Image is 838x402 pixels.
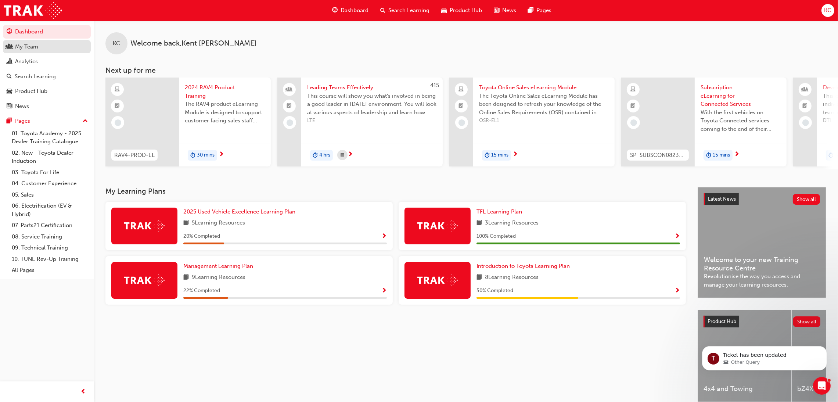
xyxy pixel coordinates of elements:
[7,44,12,50] span: people-icon
[479,92,609,117] span: The Toyota Online Sales eLearning Module has been designed to refresh your knowledge of the Onlin...
[494,6,499,15] span: news-icon
[15,72,56,81] div: Search Learning
[7,103,12,110] span: news-icon
[183,287,220,295] span: 22 % Completed
[9,147,91,167] a: 02. New - Toyota Dealer Induction
[704,193,820,205] a: Latest NewsShow all
[124,274,165,286] img: Trak
[3,70,91,83] a: Search Learning
[114,151,155,159] span: RAV4-PROD-EL
[287,119,293,126] span: learningRecordVerb_NONE-icon
[277,78,443,166] a: 415Leading Teams EffectivelyThis course will show you what's involved in being a good leader in [...
[528,6,533,15] span: pages-icon
[192,273,245,282] span: 9 Learning Resources
[124,220,165,231] img: Trak
[802,119,809,126] span: learningRecordVerb_NONE-icon
[374,3,435,18] a: search-iconSearch Learning
[701,83,781,108] span: Subscription eLearning for Connected Services
[417,274,458,286] img: Trak
[9,200,91,220] a: 06. Electrification (EV & Hybrid)
[183,273,189,282] span: book-icon
[341,151,344,160] span: calendar-icon
[458,119,465,126] span: learningRecordVerb_NONE-icon
[15,57,38,66] div: Analytics
[9,220,91,231] a: 07. Parts21 Certification
[348,151,353,158] span: next-icon
[9,265,91,276] a: All Pages
[675,233,680,240] span: Show Progress
[3,114,91,128] button: Pages
[479,83,609,92] span: Toyota Online Sales eLearning Module
[381,288,387,294] span: Show Progress
[704,256,820,272] span: Welcome to your new Training Resource Centre
[793,316,821,327] button: Show all
[476,208,522,215] span: TFL Learning Plan
[485,273,539,282] span: 8 Learning Resources
[459,101,464,111] span: booktick-icon
[130,39,256,48] span: Welcome back , Kent [PERSON_NAME]
[476,263,570,269] span: Introduction to Toyota Learning Plan
[536,6,551,15] span: Pages
[522,3,557,18] a: pages-iconPages
[9,178,91,189] a: 04. Customer Experience
[675,232,680,241] button: Show Progress
[9,189,91,201] a: 05. Sales
[621,78,787,166] a: SP_SUBSCON0823_ELSubscription eLearning for Connected ServicesWith the first vehicles on Toyota C...
[491,151,508,159] span: 15 mins
[459,85,464,94] span: laptop-icon
[190,151,195,160] span: duration-icon
[793,194,820,205] button: Show all
[512,151,518,158] span: next-icon
[9,231,91,243] a: 08. Service Training
[675,288,680,294] span: Show Progress
[630,151,686,159] span: SP_SUBSCON0823_EL
[7,29,12,35] span: guage-icon
[381,233,387,240] span: Show Progress
[105,187,686,195] h3: My Learning Plans
[630,119,637,126] span: learningRecordVerb_NONE-icon
[185,83,265,100] span: 2024 RAV4 Product Training
[828,151,834,160] span: duration-icon
[502,6,516,15] span: News
[701,108,781,133] span: With the first vehicles on Toyota Connected services coming to the end of their complimentary per...
[319,151,330,159] span: 4 hrs
[9,167,91,178] a: 03. Toyota For Life
[105,78,271,166] a: RAV4-PROD-EL2024 RAV4 Product TrainingThe RAV4 product eLearning Module is designed to support cu...
[704,272,820,289] span: Revolutionise the way you access and manage your learning resources.
[430,82,439,89] span: 415
[713,151,730,159] span: 15 mins
[183,232,220,241] span: 20 % Completed
[183,208,298,216] a: 2025 Used Vehicle Excellence Learning Plan
[185,100,265,125] span: The RAV4 product eLearning Module is designed to support customer facing sales staff with introdu...
[183,263,253,269] span: Management Learning Plan
[113,39,120,48] span: KC
[3,40,91,54] a: My Team
[15,117,30,125] div: Pages
[381,232,387,241] button: Show Progress
[183,219,189,228] span: book-icon
[219,151,224,158] span: next-icon
[380,6,385,15] span: search-icon
[4,2,62,19] img: Trak
[485,151,490,160] span: duration-icon
[824,6,831,15] span: KC
[675,286,680,295] button: Show Progress
[813,377,831,395] iframe: Intercom live chat
[15,102,29,111] div: News
[441,6,447,15] span: car-icon
[81,387,86,396] span: prev-icon
[83,116,88,126] span: up-icon
[476,232,516,241] span: 100 % Completed
[307,116,437,125] span: LTE
[115,101,120,111] span: booktick-icon
[704,316,820,327] a: Product HubShow all
[734,151,740,158] span: next-icon
[479,116,609,125] span: OSR-EL1
[3,24,91,114] button: DashboardMy TeamAnalyticsSearch LearningProduct HubNews
[450,6,482,15] span: Product Hub
[341,6,368,15] span: Dashboard
[803,101,808,111] span: booktick-icon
